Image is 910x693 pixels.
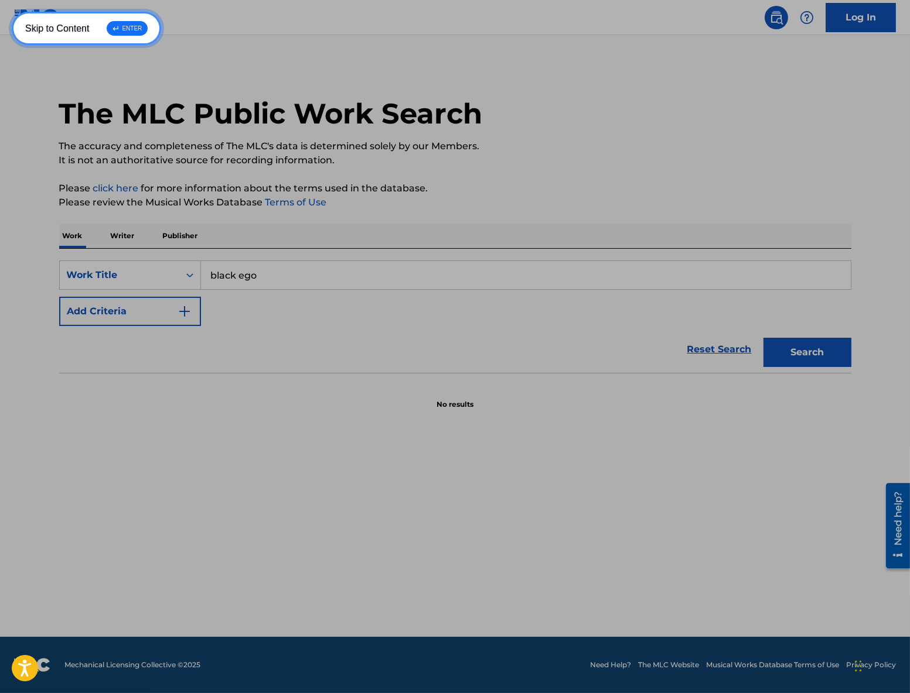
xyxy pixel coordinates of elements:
iframe: Resource Center [877,479,910,573]
img: logo [14,658,50,672]
button: Add Criteria [59,297,201,326]
h1: The MLC Public Work Search [59,96,483,131]
a: Terms of Use [263,197,327,208]
p: Writer [107,224,138,248]
img: MLC Logo [14,9,59,26]
a: The MLC Website [638,660,699,670]
p: Publisher [159,224,202,248]
img: search [769,11,783,25]
iframe: Chat Widget [851,637,910,693]
p: No results [437,385,473,410]
a: click here [93,183,139,194]
div: Help [795,6,819,29]
a: Public Search [765,6,788,29]
p: Please for more information about the terms used in the database. [59,181,851,195]
a: Log In [826,3,896,32]
span: Mechanical Licensing Collective © 2025 [64,660,200,670]
p: Work [59,224,86,248]
div: Drag [855,649,862,684]
a: Need Help? [590,660,631,670]
img: help [800,11,814,25]
div: Work Title [67,268,172,282]
a: Privacy Policy [846,660,896,670]
a: Musical Works Database Terms of Use [706,660,839,670]
p: The accuracy and completeness of The MLC's data is determined solely by our Members. [59,139,851,153]
a: Reset Search [681,337,758,362]
p: It is not an authoritative source for recording information. [59,153,851,167]
img: 9d2ae6d4665cec9f34b9.svg [178,304,192,318]
form: Search Form [59,260,851,373]
p: Please review the Musical Works Database [59,195,851,210]
button: Search [764,338,851,367]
